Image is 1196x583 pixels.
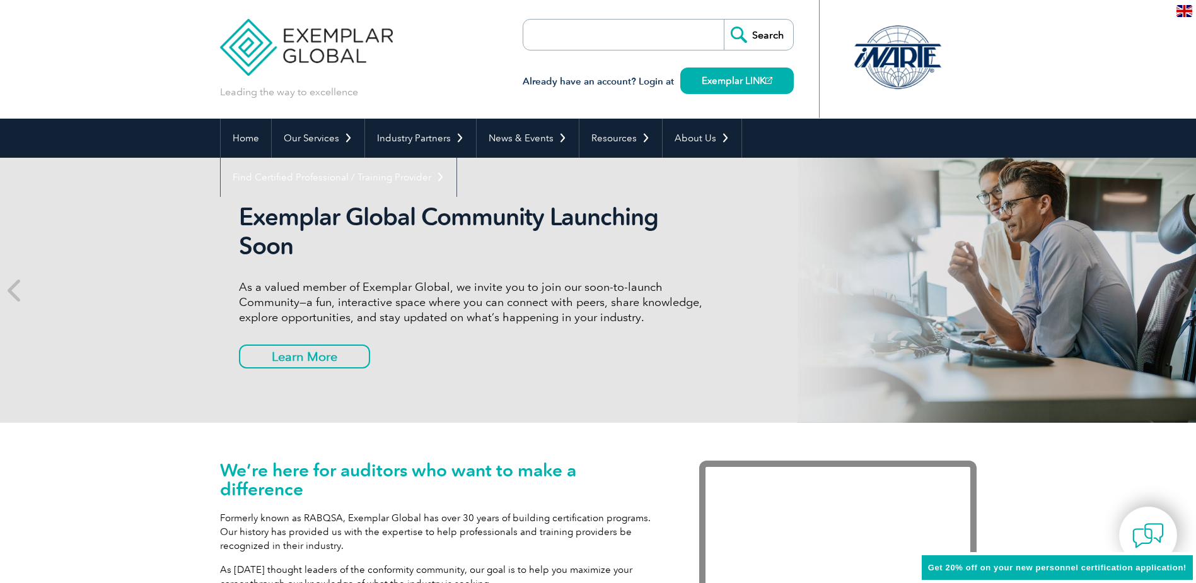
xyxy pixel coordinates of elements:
[663,119,741,158] a: About Us
[220,511,661,553] p: Formerly known as RABQSA, Exemplar Global has over 30 years of building certification programs. O...
[724,20,793,50] input: Search
[579,119,662,158] a: Resources
[220,85,358,99] p: Leading the way to excellence
[523,74,794,90] h3: Already have an account? Login at
[220,461,661,498] h1: We’re here for auditors who want to make a difference
[221,158,456,197] a: Find Certified Professional / Training Provider
[1132,520,1164,551] img: contact-chat.png
[239,203,712,261] h2: Exemplar Global Community Launching Soon
[680,68,794,94] a: Exemplar LINK
[1176,5,1192,17] img: en
[477,119,579,158] a: News & Events
[272,119,364,158] a: Our Services
[221,119,271,158] a: Home
[928,563,1187,572] span: Get 20% off on your new personnel certification application!
[765,77,772,84] img: open_square.png
[365,119,476,158] a: Industry Partners
[239,280,712,325] p: As a valued member of Exemplar Global, we invite you to join our soon-to-launch Community—a fun, ...
[239,344,370,368] a: Learn More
